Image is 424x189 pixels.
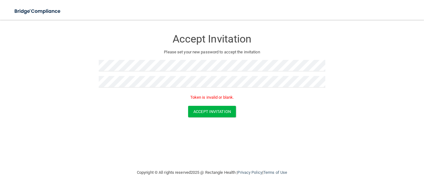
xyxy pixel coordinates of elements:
[103,48,321,56] p: Please set your new password to accept the invitation
[99,163,325,182] div: Copyright © All rights reserved 2025 @ Rectangle Health | |
[9,5,66,18] img: bridge_compliance_login_screen.278c3ca4.svg
[237,170,262,175] a: Privacy Policy
[188,106,236,117] button: Accept Invitation
[99,33,325,45] h3: Accept Invitation
[263,170,287,175] a: Terms of Use
[99,94,325,101] p: Token is invalid or blank.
